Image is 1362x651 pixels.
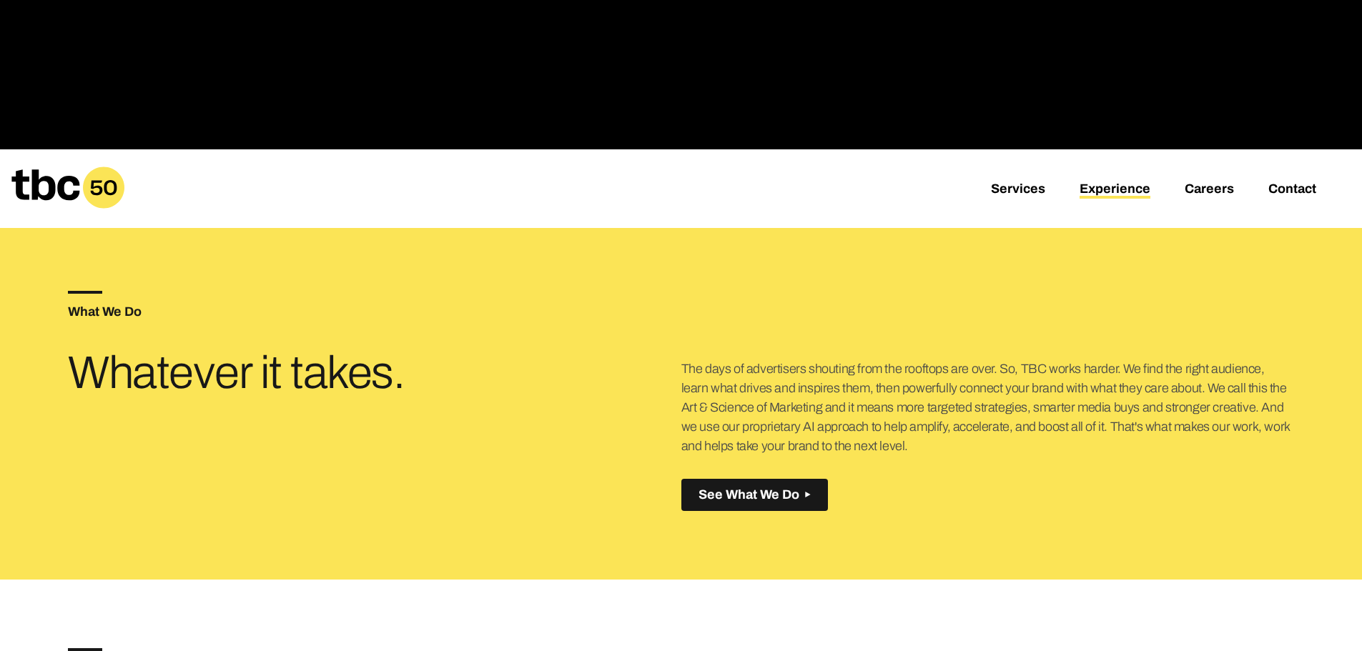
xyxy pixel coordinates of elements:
[1268,182,1316,199] a: Contact
[699,487,799,502] span: See What We Do
[681,359,1294,456] p: The days of advertisers shouting from the rooftops are over. So, TBC works harder. We find the ri...
[1080,182,1150,199] a: Experience
[11,199,124,214] a: Home
[991,182,1045,199] a: Services
[68,352,477,394] h3: Whatever it takes.
[1185,182,1234,199] a: Careers
[681,479,828,511] button: See What We Do
[68,305,681,318] h5: What We Do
